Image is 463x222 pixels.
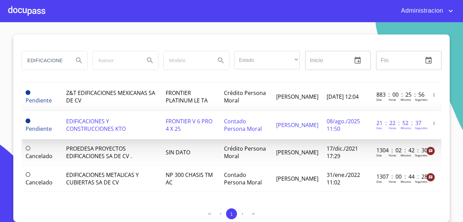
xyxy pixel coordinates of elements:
span: Crédito Persona Moral [224,89,266,104]
span: Cancelado [26,152,53,160]
span: 08/ago./2025 11:50 [327,117,360,133]
p: Minutos [401,153,411,157]
p: 1304 : 02 : 42 : 30 [376,147,422,154]
span: [PERSON_NAME] [276,121,318,129]
span: Administracion [396,5,447,16]
span: Z&T EDIFICACIONES MEXICANAS SA DE CV [66,89,155,104]
input: search [22,51,68,70]
span: Contado Persona Moral [224,117,262,133]
p: Minutos [401,180,411,183]
span: NP 300 CHASIS TM AC [166,171,213,186]
button: 1 [226,208,237,219]
span: 1 [230,211,233,217]
p: 1307 : 00 : 44 : 28 [376,173,422,180]
span: [PERSON_NAME] [276,175,318,182]
span: Pendiente [26,90,30,95]
span: EDIFICACIONES Y CONSTRUCCIONES KTO [66,117,126,133]
span: PROEDESA PROYECTOS EDIFICACIONES SA DE CV . [66,145,132,160]
span: SIN DATO [166,149,190,156]
input: search [93,51,139,70]
p: Horas [389,180,396,183]
p: Dias [376,126,382,130]
span: 31/ene./2022 11:02 [327,171,360,186]
p: 21 : 22 : 52 : 37 [376,119,422,127]
p: Horas [389,153,396,157]
p: Dias [376,98,382,101]
p: Horas [389,126,396,130]
span: 17/dic./2021 17:29 [327,145,358,160]
p: Minutos [401,98,411,101]
span: [PERSON_NAME] [276,93,318,100]
span: Contado Persona Moral [224,171,262,186]
input: search [164,51,210,70]
p: Dias [376,153,382,157]
span: EDIFICACIONES METALICAS Y CUBIERTAS SA DE CV [66,171,139,186]
span: Pendiente [26,97,52,104]
p: 883 : 00 : 25 : 56 [376,91,422,98]
p: Segundos [415,180,428,183]
button: Search [71,52,87,69]
button: Search [213,52,229,69]
p: Segundos [415,126,428,130]
span: FRONTIER PLATINUM LE TA [166,89,208,104]
span: Crédito Persona Moral [224,145,266,160]
span: FRONTIER V 6 PRO 4 X 25 [166,117,212,133]
span: Cancelado [26,172,30,177]
button: Search [142,52,158,69]
p: Minutos [401,126,411,130]
span: Cancelado [26,146,30,151]
p: Horas [389,98,396,101]
span: Pendiente [26,119,30,123]
p: Segundos [415,153,428,157]
span: [PERSON_NAME] [276,149,318,156]
p: Dias [376,180,382,183]
button: account of current user [396,5,455,16]
span: [DATE] 12:04 [327,93,359,100]
p: Segundos [415,98,428,101]
span: Pendiente [26,125,52,133]
span: Cancelado [26,179,53,186]
div: ​ [234,51,300,69]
